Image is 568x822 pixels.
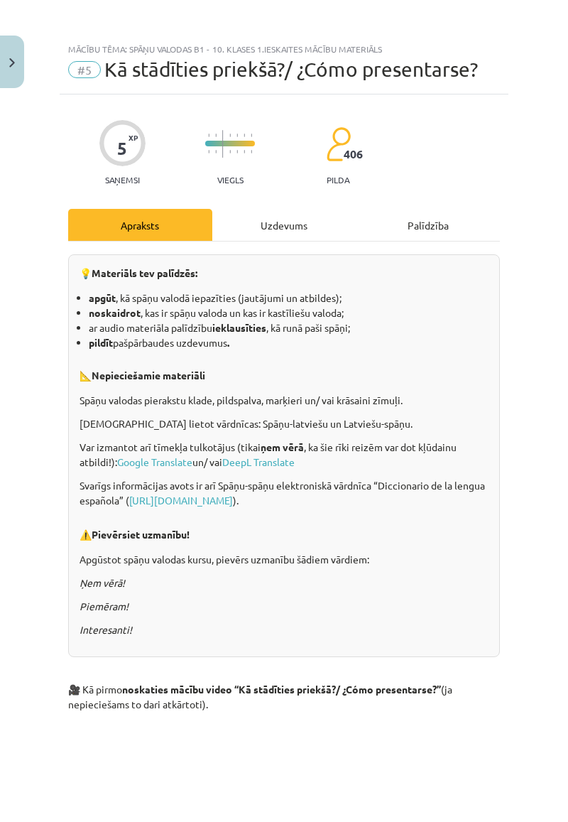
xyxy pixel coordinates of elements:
[92,528,190,541] b: Pievērsiet uzmanību!
[92,369,205,382] b: Nepieciešamie materiāli
[208,134,209,137] img: icon-short-line-57e1e144782c952c97e751825c79c345078a6d821885a25fce030b3d8c18986b.svg
[344,148,363,161] span: 406
[80,357,488,384] p: 📐
[215,150,217,153] img: icon-short-line-57e1e144782c952c97e751825c79c345078a6d821885a25fce030b3d8c18986b.svg
[92,266,197,279] strong: Materiāls tev palīdzēs:
[122,683,441,696] strong: noskaties mācību video “Kā stādīties priekšā?/ ¿Cómo presentarse?”
[99,175,146,185] p: Saņemsi
[222,455,295,468] a: DeepL Translate
[89,336,113,349] strong: pildīt
[229,150,231,153] img: icon-short-line-57e1e144782c952c97e751825c79c345078a6d821885a25fce030b3d8c18986b.svg
[326,126,351,162] img: students-c634bb4e5e11cddfef0936a35e636f08e4e9abd3cc4e673bd6f9a4125e45ecb1.svg
[251,134,252,137] img: icon-short-line-57e1e144782c952c97e751825c79c345078a6d821885a25fce030b3d8c18986b.svg
[80,600,129,612] i: Piemēram!
[89,320,488,335] li: ar audio materiāla palīdzību , kā runā paši spāņi;
[117,139,127,158] div: 5
[80,623,132,636] i: Interesanti!
[89,291,116,304] strong: apgūt
[117,455,192,468] a: Google Translate
[89,305,488,320] li: , kas ir spāņu valoda un kas ir kastīliešu valoda;
[68,44,500,54] div: Mācību tēma: Spāņu valodas b1 - 10. klases 1.ieskaites mācību materiāls
[327,175,349,185] p: pilda
[89,291,488,305] li: , kā spāņu valodā iepazīties (jautājumi un atbildes);
[129,134,138,141] span: XP
[89,335,488,350] li: pašpārbaudes uzdevumus
[80,266,488,282] p: 💡
[80,440,488,470] p: Var izmantot arī tīmekļa tulkotājus (tikai , ka šie rīki reizēm var dot kļūdainu atbildi!): un/ vai
[356,209,500,241] div: Palīdzība
[229,134,231,137] img: icon-short-line-57e1e144782c952c97e751825c79c345078a6d821885a25fce030b3d8c18986b.svg
[68,61,101,78] span: #5
[227,336,229,349] strong: .
[80,393,488,408] p: Spāņu valodas pierakstu klade, pildspalva, marķieri un/ vai krāsaini zīmuļi.
[236,150,238,153] img: icon-short-line-57e1e144782c952c97e751825c79c345078a6d821885a25fce030b3d8c18986b.svg
[215,134,217,137] img: icon-short-line-57e1e144782c952c97e751825c79c345078a6d821885a25fce030b3d8c18986b.svg
[68,657,500,712] p: 🎥 Kā pirmo (ja nepieciešams to dari atkārtoti).
[68,209,212,241] div: Apraksts
[129,494,233,507] a: [URL][DOMAIN_NAME]
[9,58,15,67] img: icon-close-lesson-0947bae3869378f0d4975bcd49f059093ad1ed9edebbc8119c70593378902aed.svg
[80,576,125,589] i: Ņem vērā!
[244,134,245,137] img: icon-short-line-57e1e144782c952c97e751825c79c345078a6d821885a25fce030b3d8c18986b.svg
[212,209,356,241] div: Uzdevums
[251,150,252,153] img: icon-short-line-57e1e144782c952c97e751825c79c345078a6d821885a25fce030b3d8c18986b.svg
[80,416,488,431] p: [DEMOGRAPHIC_DATA] lietot vārdnīcas: Spāņu-latviešu un Latviešu-spāņu.
[89,306,141,319] strong: noskaidrot
[80,552,488,567] p: Apgūstot spāņu valodas kursu, pievērs uzmanību šādiem vārdiem:
[80,517,488,544] p: ⚠️
[222,130,224,158] img: icon-long-line-d9ea69661e0d244f92f715978eff75569469978d946b2353a9bb055b3ed8787d.svg
[244,150,245,153] img: icon-short-line-57e1e144782c952c97e751825c79c345078a6d821885a25fce030b3d8c18986b.svg
[236,134,238,137] img: icon-short-line-57e1e144782c952c97e751825c79c345078a6d821885a25fce030b3d8c18986b.svg
[212,321,266,334] strong: ieklausīties
[80,478,488,508] p: Svarīgs informācijas avots ir arī Spāņu-spāņu elektroniskā vārdnīca “Diccionario de la lengua esp...
[208,150,209,153] img: icon-short-line-57e1e144782c952c97e751825c79c345078a6d821885a25fce030b3d8c18986b.svg
[104,58,478,81] span: Kā stādīties priekšā?/ ¿Cómo presentarse?
[261,440,304,453] b: ņem vērā
[217,175,244,185] p: Viegls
